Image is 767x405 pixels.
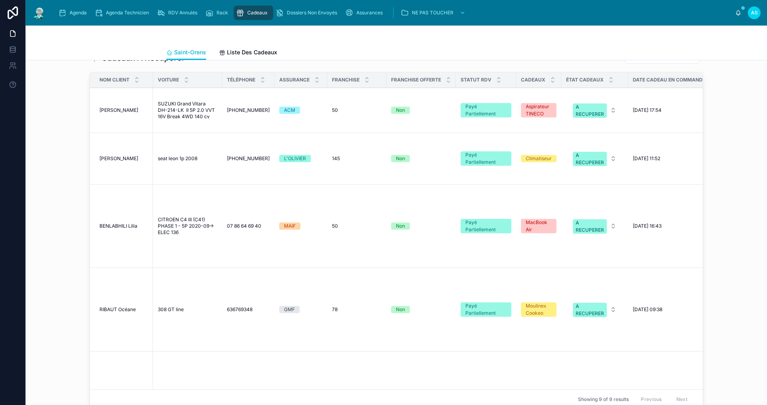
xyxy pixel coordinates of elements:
[168,10,197,16] span: RDV Annulés
[227,48,277,56] span: Liste Des Cadeaux
[465,151,507,166] div: Payé Partiellement
[155,6,203,20] a: RDV Annulés
[284,306,295,313] div: GMF
[99,107,138,113] span: [PERSON_NAME]
[99,306,136,313] span: RIBAUT Océane
[576,219,604,234] div: A RECUPERER
[227,306,252,313] span: 636769348
[521,219,556,233] a: MacBook Air
[332,306,338,313] span: 78
[633,77,705,83] span: Date Cadeau En Commande
[158,306,184,313] span: 308 GT line
[332,155,340,162] span: 145
[247,10,268,16] span: Cadeaux
[287,10,337,16] span: Dossiers Non Envoyés
[343,6,388,20] a: Assurances
[273,6,343,20] a: Dossiers Non Envoyés
[166,45,206,60] a: Saint-Orens
[332,306,382,313] a: 78
[412,10,453,16] span: NE PAS TOUCHER
[576,103,604,118] div: A RECUPERER
[396,107,405,114] div: Non
[32,6,46,19] img: App logo
[99,77,129,83] span: Nom Client
[332,223,382,229] a: 50
[521,77,545,83] span: Cadeaux
[56,6,92,20] a: Agenda
[279,155,322,162] a: L'OLIVIER
[526,219,552,233] div: MacBook Air
[158,216,217,236] span: CITROEN C4 III (C41) PHASE 1 - 5P 2020-09-> ELEC 136
[158,101,217,120] a: SUZUKI Grand Vitara DH-214-LK II 5P 2.0 VVT 16V Break 4WD 140 cv
[234,6,273,20] a: Cadeaux
[566,147,623,170] a: Select Button
[566,148,623,169] button: Select Button
[396,155,405,162] div: Non
[227,306,270,313] a: 636769348
[332,107,382,113] a: 50
[227,155,270,162] a: [PHONE_NUMBER]
[398,6,469,20] a: NE PAS TOUCHER
[174,48,206,56] span: Saint-Orens
[526,103,552,117] div: Aspirateur TINECO
[751,10,758,16] span: AS
[227,223,270,229] a: 07 86 64 69 40
[521,302,556,317] a: Moulinex Cookeo
[332,107,338,113] span: 50
[576,152,604,166] div: A RECUPERER
[526,302,552,317] div: Moulinex Cookeo
[526,155,552,162] div: Climatiseur
[391,107,451,114] a: Non
[391,155,451,162] a: Non
[332,155,382,162] a: 145
[566,99,623,121] button: Select Button
[158,155,217,162] a: seat leon 1p 2008
[465,103,507,117] div: Payé Partiellement
[158,306,217,313] a: 308 GT line
[391,306,451,313] a: Non
[633,107,662,113] span: [DATE] 17:54
[461,302,511,317] a: Payé Partiellement
[227,107,270,113] a: [PHONE_NUMBER]
[465,219,507,233] div: Payé Partiellement
[633,155,715,162] a: [DATE] 11:52
[332,223,338,229] span: 50
[461,151,511,166] a: Payé Partiellement
[279,306,322,313] a: GMF
[99,155,138,162] span: [PERSON_NAME]
[99,223,148,229] a: BENLABHILI Lilia
[99,306,148,313] a: RIBAUT Océane
[158,155,197,162] span: seat leon 1p 2008
[70,10,87,16] span: Agenda
[633,306,662,313] span: [DATE] 09:38
[356,10,383,16] span: Assurances
[576,303,604,317] div: A RECUPERER
[396,222,405,230] div: Non
[391,222,451,230] a: Non
[227,77,255,83] span: Téléphone
[279,222,322,230] a: MAIF
[158,77,179,83] span: Voiture
[566,215,623,237] button: Select Button
[461,77,491,83] span: Statut RDV
[633,155,660,162] span: [DATE] 11:52
[521,103,556,117] a: Aspirateur TINECO
[566,77,604,83] span: État Cadeaux
[566,298,623,321] a: Select Button
[332,77,360,83] span: Franchise
[203,6,234,20] a: Rack
[461,103,511,117] a: Payé Partiellement
[227,223,261,229] span: 07 86 64 69 40
[279,107,322,114] a: ACM
[279,77,310,83] span: Assurance
[633,306,715,313] a: [DATE] 09:38
[578,396,629,402] span: Showing 9 of 9 results
[465,302,507,317] div: Payé Partiellement
[106,10,149,16] span: Agenda Technicien
[566,299,623,320] button: Select Button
